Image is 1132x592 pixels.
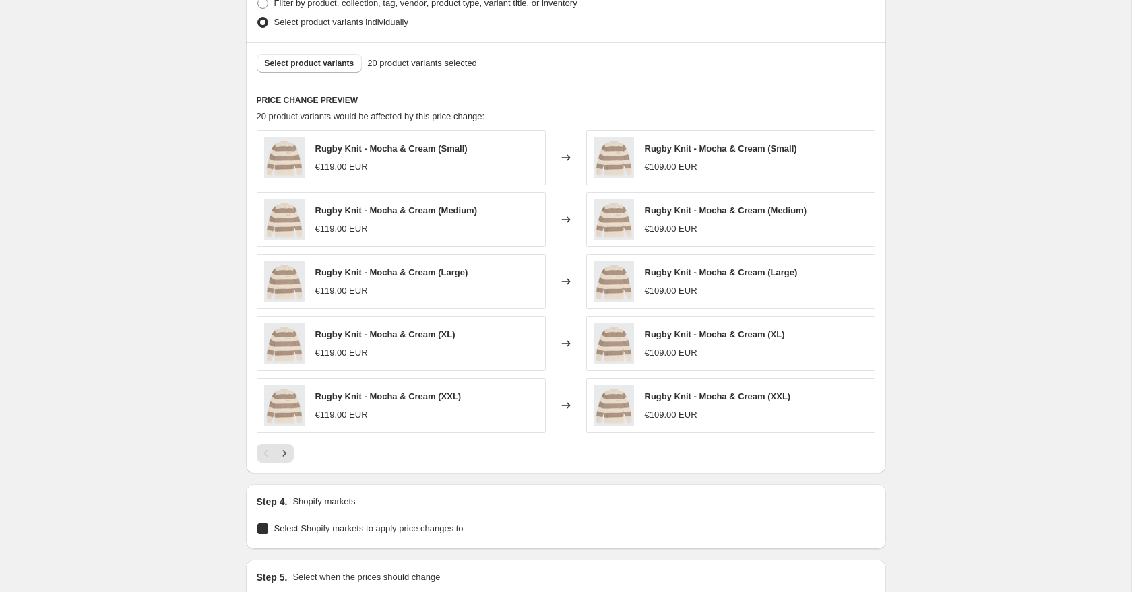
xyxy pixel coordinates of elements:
[315,409,368,420] span: €119.00 EUR
[257,111,485,121] span: 20 product variants would be affected by this price change:
[594,261,634,302] img: IFTBZLUXCT_1-min_80x.jpg
[264,323,305,364] img: IFTBZLUXCT_1-min_80x.jpg
[257,54,363,73] button: Select product variants
[315,224,368,234] span: €119.00 EUR
[645,224,697,234] span: €109.00 EUR
[315,162,368,172] span: €119.00 EUR
[264,137,305,178] img: IFTBZLUXCT_1-min_80x.jpg
[594,323,634,364] img: IFTBZLUXCT_1-min_80x.jpg
[264,385,305,426] img: IFTBZLUXCT_1-min_80x.jpg
[645,205,807,216] span: Rugby Knit - Mocha & Cream (Medium)
[594,137,634,178] img: IFTBZLUXCT_1-min_80x.jpg
[315,391,462,401] span: Rugby Knit - Mocha & Cream (XXL)
[315,143,468,154] span: Rugby Knit - Mocha & Cream (Small)
[594,199,634,240] img: IFTBZLUXCT_1-min_80x.jpg
[645,348,697,358] span: €109.00 EUR
[594,385,634,426] img: IFTBZLUXCT_1-min_80x.jpg
[367,57,477,70] span: 20 product variants selected
[315,205,478,216] span: Rugby Knit - Mocha & Cream (Medium)
[645,286,697,296] span: €109.00 EUR
[315,267,468,277] span: Rugby Knit - Mocha & Cream (Large)
[315,286,368,296] span: €119.00 EUR
[257,95,875,106] h6: PRICE CHANGE PREVIEW
[645,409,697,420] span: €109.00 EUR
[645,267,798,277] span: Rugby Knit - Mocha & Cream (Large)
[257,570,288,584] h2: Step 5.
[274,523,464,533] span: Select Shopify markets to apply price changes to
[315,329,455,339] span: Rugby Knit - Mocha & Cream (XL)
[274,17,408,27] span: Select product variants individually
[257,444,294,463] nav: Pagination
[264,261,305,302] img: IFTBZLUXCT_1-min_80x.jpg
[292,495,355,508] p: Shopify markets
[645,162,697,172] span: €109.00 EUR
[257,495,288,508] h2: Step 4.
[264,199,305,240] img: IFTBZLUXCT_1-min_80x.jpg
[265,58,354,69] span: Select product variants
[292,570,440,584] p: Select when the prices should change
[275,444,294,463] button: Next
[645,391,791,401] span: Rugby Knit - Mocha & Cream (XXL)
[645,329,785,339] span: Rugby Knit - Mocha & Cream (XL)
[315,348,368,358] span: €119.00 EUR
[645,143,797,154] span: Rugby Knit - Mocha & Cream (Small)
